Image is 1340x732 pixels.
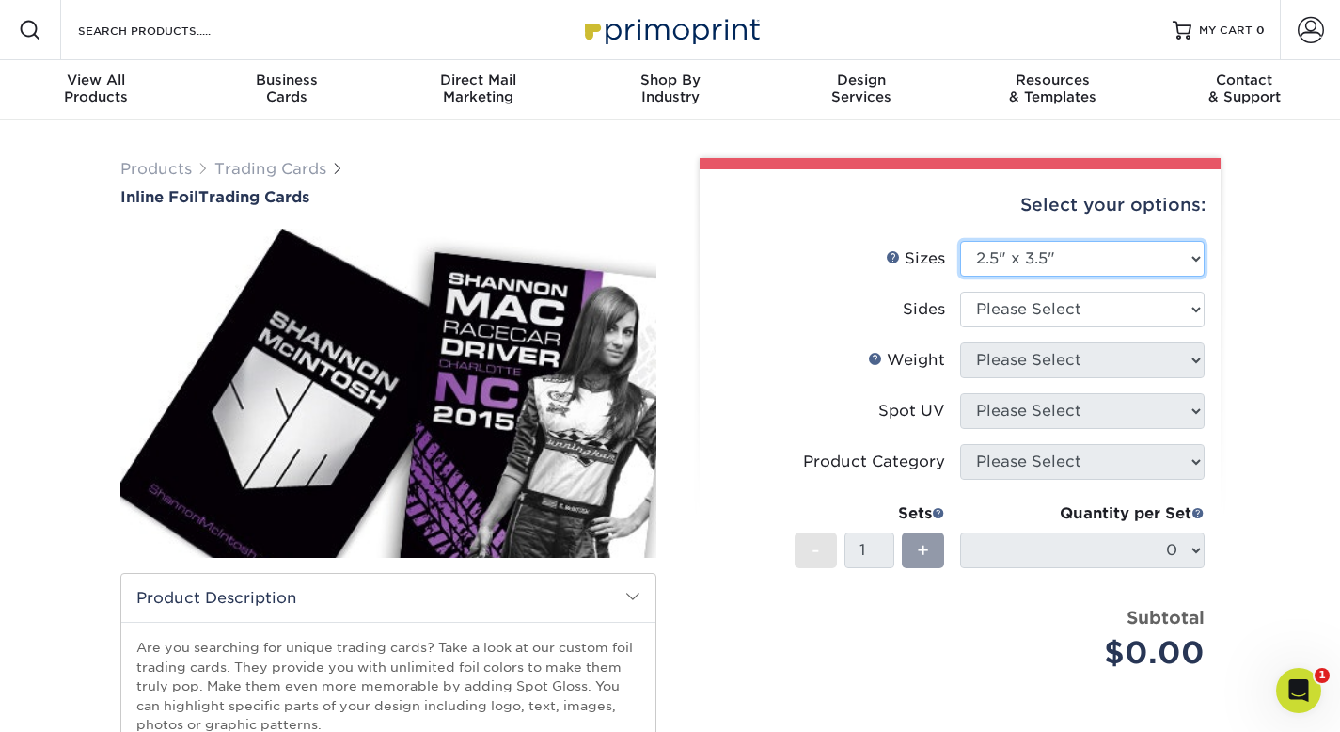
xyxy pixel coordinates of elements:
[974,630,1205,676] div: $0.00
[1127,607,1205,628] strong: Subtotal
[383,72,575,105] div: Marketing
[903,298,945,321] div: Sides
[957,72,1149,105] div: & Templates
[575,72,766,105] div: Industry
[120,188,656,206] a: Inline FoilTrading Cards
[192,72,384,105] div: Cards
[1199,23,1253,39] span: MY CART
[1148,72,1340,105] div: & Support
[917,536,929,565] span: +
[886,247,945,270] div: Sizes
[1256,24,1265,37] span: 0
[868,349,945,372] div: Weight
[957,72,1149,88] span: Resources
[214,160,326,178] a: Trading Cards
[960,502,1205,525] div: Quantity per Set
[120,188,656,206] h1: Trading Cards
[765,72,957,88] span: Design
[383,72,575,88] span: Direct Mail
[575,72,766,88] span: Shop By
[1148,72,1340,88] span: Contact
[192,72,384,88] span: Business
[121,574,655,622] h2: Product Description
[120,208,656,579] img: Inline Foil 01
[76,19,260,41] input: SEARCH PRODUCTS.....
[795,502,945,525] div: Sets
[576,9,765,50] img: Primoprint
[383,60,575,120] a: Direct MailMarketing
[715,169,1206,241] div: Select your options:
[1315,668,1330,683] span: 1
[120,160,192,178] a: Products
[1148,60,1340,120] a: Contact& Support
[120,188,198,206] span: Inline Foil
[1276,668,1321,713] iframe: Intercom live chat
[575,60,766,120] a: Shop ByIndustry
[765,60,957,120] a: DesignServices
[192,60,384,120] a: BusinessCards
[803,451,945,473] div: Product Category
[878,400,945,422] div: Spot UV
[765,72,957,105] div: Services
[812,536,820,565] span: -
[957,60,1149,120] a: Resources& Templates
